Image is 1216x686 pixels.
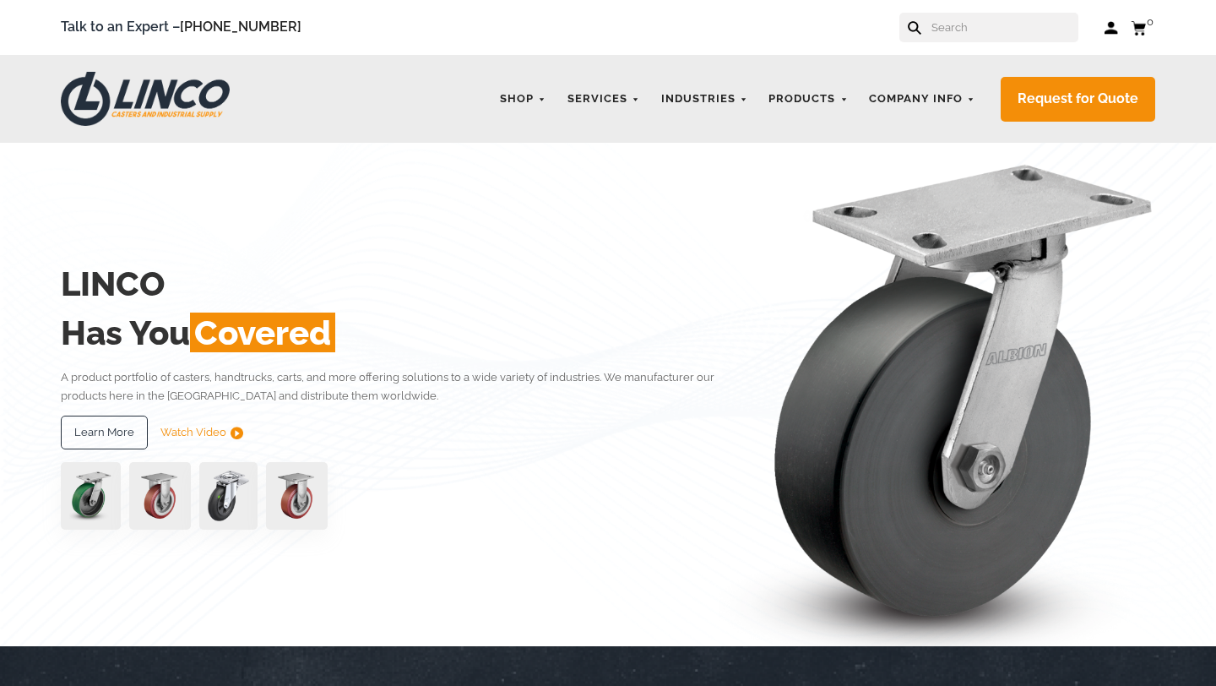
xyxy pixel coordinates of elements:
[61,16,301,39] span: Talk to an Expert –
[190,313,335,352] span: Covered
[180,19,301,35] a: [PHONE_NUMBER]
[1104,19,1118,36] a: Log in
[760,83,856,116] a: Products
[160,416,243,449] a: Watch Video
[860,83,984,116] a: Company Info
[1147,15,1154,28] span: 0
[1131,17,1155,38] a: 0
[61,368,715,405] p: A product portfolio of casters, handtrucks, carts, and more offering solutions to a wide variety ...
[199,462,257,530] img: lvwpp200rst849959jpg-30522-removebg-preview-1.png
[653,83,757,116] a: Industries
[930,13,1078,42] input: Search
[61,416,148,449] a: Learn More
[719,143,1155,645] img: linco_caster
[1001,77,1155,122] a: Request for Quote
[61,462,121,530] img: pn3orx8a-94725-1-1-.png
[491,83,555,116] a: Shop
[61,308,715,357] h2: Has You
[266,462,328,530] img: capture-59611-removebg-preview-1.png
[231,427,243,439] img: subtract.png
[129,462,191,530] img: capture-59611-removebg-preview-1.png
[61,72,230,126] img: LINCO CASTERS & INDUSTRIAL SUPPLY
[559,83,649,116] a: Services
[61,259,715,308] h2: LINCO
